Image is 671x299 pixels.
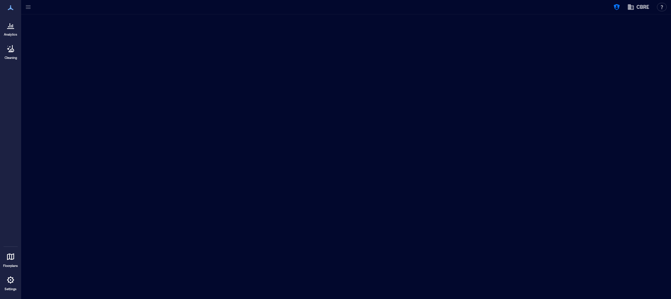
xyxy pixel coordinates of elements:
p: Floorplans [3,264,18,268]
a: Settings [2,271,19,293]
span: CBRE [636,4,649,11]
a: Cleaning [2,40,19,62]
p: Cleaning [5,56,17,60]
a: Analytics [2,17,19,39]
a: Floorplans [1,248,20,270]
p: Analytics [4,32,17,37]
p: Settings [5,287,17,291]
button: CBRE [625,1,651,13]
